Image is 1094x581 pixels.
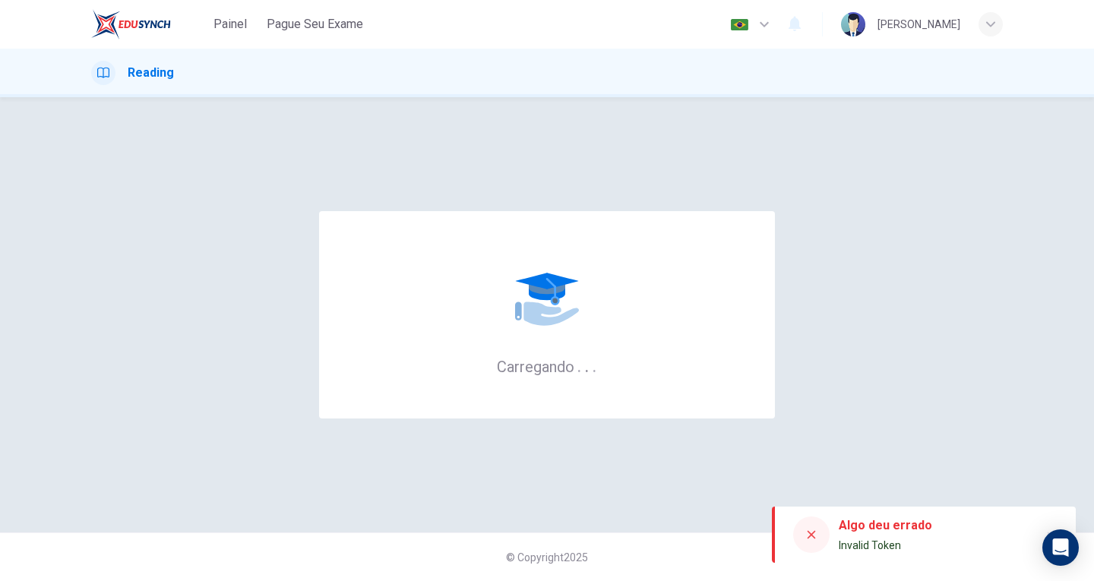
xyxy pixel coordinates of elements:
[577,352,582,377] h6: .
[267,15,363,33] span: Pague Seu Exame
[497,356,597,376] h6: Carregando
[841,12,865,36] img: Profile picture
[261,11,369,38] button: Pague Seu Exame
[213,15,247,33] span: Painel
[1042,529,1079,566] div: Open Intercom Messenger
[877,15,960,33] div: [PERSON_NAME]
[839,516,932,535] div: Algo deu errado
[91,9,206,39] a: EduSynch logo
[730,19,749,30] img: pt
[584,352,590,377] h6: .
[91,9,171,39] img: EduSynch logo
[592,352,597,377] h6: .
[506,551,588,564] span: © Copyright 2025
[839,539,901,551] span: Invalid Token
[128,64,174,82] h1: Reading
[206,11,255,38] button: Painel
